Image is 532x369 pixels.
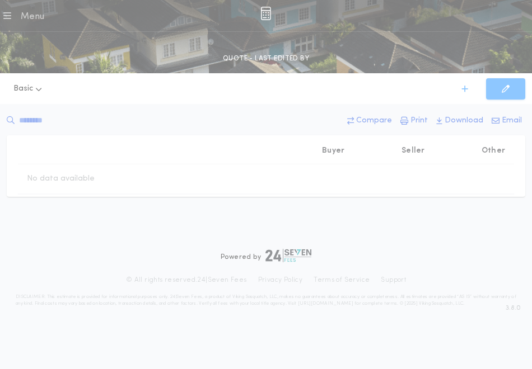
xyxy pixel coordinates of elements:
[20,10,44,23] div: Menu
[322,145,344,157] p: Buyer
[356,115,392,126] p: Compare
[410,115,428,126] p: Print
[16,294,516,307] p: DISCLAIMER: This estimate is provided for informational purposes only. 24|Seven Fees, a product o...
[265,249,311,262] img: logo
[488,111,525,131] button: Email
[223,53,309,64] p: QUOTE - LAST EDITED BY
[13,71,42,107] button: Basic
[397,111,431,131] button: Print
[482,145,505,157] p: Other
[126,276,247,285] p: © All rights reserved. 24|Seven Fees
[433,111,487,131] button: Download
[445,115,483,126] p: Download
[258,276,303,285] a: Privacy Policy
[314,276,370,285] a: Terms of Service
[506,303,521,313] span: 3.8.0
[502,115,522,126] p: Email
[260,7,271,20] img: img
[381,276,406,285] a: Support
[18,164,104,193] td: No data available
[298,301,353,306] a: [URL][DOMAIN_NAME]
[221,249,311,262] div: Powered by
[13,83,33,94] span: Basic
[402,145,425,157] p: Seller
[344,111,395,131] button: Compare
